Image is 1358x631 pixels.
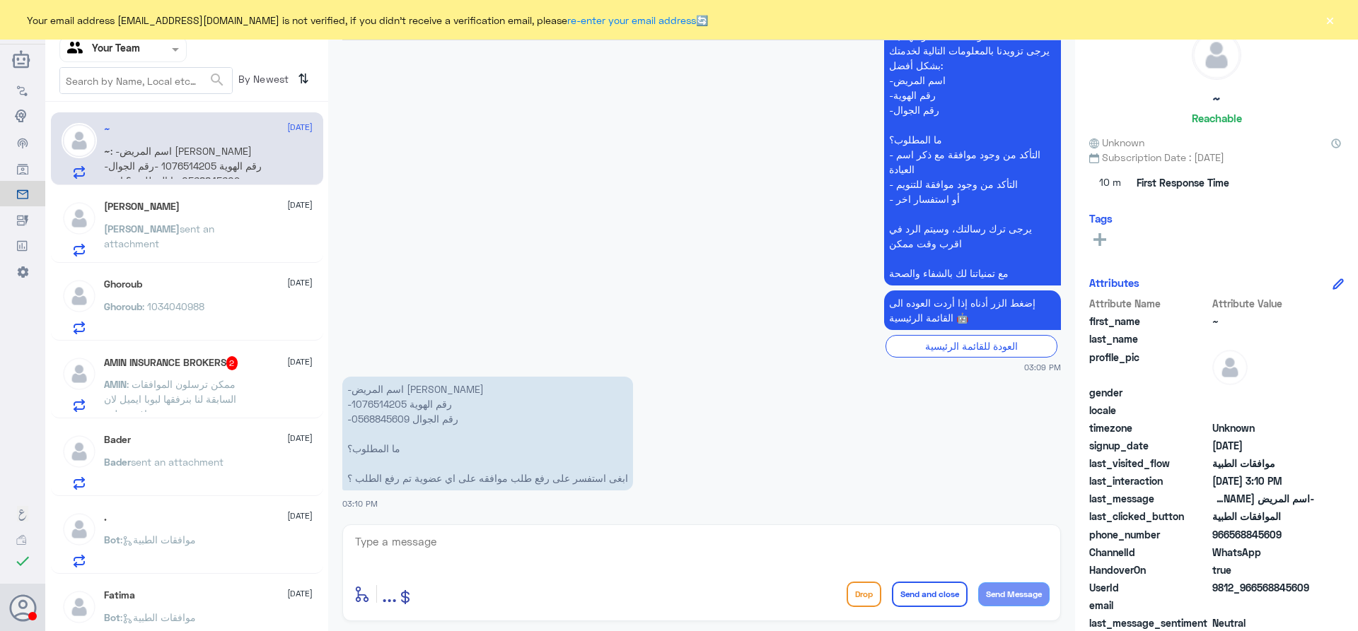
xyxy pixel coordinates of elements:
[104,434,131,446] h5: Bader
[62,512,97,547] img: defaultAdmin.png
[62,589,97,625] img: defaultAdmin.png
[1089,509,1209,524] span: last_clicked_button
[209,69,226,92] button: search
[1089,212,1113,225] h6: Tags
[382,581,397,606] span: ...
[1212,314,1315,329] span: ~
[62,356,97,391] img: defaultAdmin.png
[1089,473,1209,488] span: last_interaction
[1089,615,1209,630] span: last_message_sentiment
[567,14,696,26] a: re-enter your email address
[287,355,313,368] span: [DATE]
[1212,473,1315,488] span: 2025-09-21T12:10:25.533Z
[120,611,196,623] span: : موافقات الطبية
[62,434,97,469] img: defaultAdmin.png
[62,278,97,314] img: defaultAdmin.png
[1089,562,1209,577] span: HandoverOn
[120,533,196,546] span: : موافقات الطبية
[1089,438,1209,453] span: signup_date
[1089,296,1209,311] span: Attribute Name
[1323,13,1337,27] button: ×
[287,276,313,289] span: [DATE]
[892,582,968,607] button: Send and close
[1089,276,1139,289] h6: Attributes
[1212,509,1315,524] span: الموافقات الطبية
[1212,527,1315,542] span: 966568845609
[287,587,313,600] span: [DATE]
[209,71,226,88] span: search
[382,578,397,610] button: ...
[104,123,110,135] h5: ~
[9,594,36,621] button: Avatar
[1212,385,1315,400] span: null
[104,378,236,420] span: : ممكن ترسلون الموافقات السابقة لنا بنرفقها لبوبا ايميل لان مافتحت لهم
[1024,361,1061,373] span: 03:09 PM
[287,199,313,211] span: [DATE]
[104,378,127,390] span: AMIN
[287,121,313,134] span: [DATE]
[342,377,633,490] p: 21/9/2025, 3:10 PM
[1089,331,1209,346] span: last_name
[226,356,238,370] span: 2
[1192,112,1242,124] h6: Reachable
[287,432,313,444] span: [DATE]
[1212,562,1315,577] span: true
[1089,350,1209,382] span: profile_pic
[104,611,120,623] span: Bot
[1089,135,1144,150] span: Unknown
[1212,350,1248,385] img: defaultAdmin.png
[104,278,142,290] h5: Ghoroub
[1192,31,1241,79] img: defaultAdmin.png
[1212,580,1315,595] span: 9812_966568845609
[1137,175,1229,190] span: First Response Time
[1212,545,1315,560] span: 2
[104,533,120,546] span: Bot
[104,456,131,468] span: Bader
[1089,314,1209,329] span: first_name
[104,356,238,370] h5: AMIN INSURANCE BROKERS
[27,13,708,28] span: Your email address [EMAIL_ADDRESS][DOMAIN_NAME] is not verified, if you didn't receive a verifica...
[14,553,31,570] i: check
[1089,580,1209,595] span: UserId
[104,145,262,216] span: : -اسم المريض [PERSON_NAME] -رقم الهوية 1076514205 -رقم الجوال 0568845609 ما المطلوب؟ ابغى استفسر...
[104,201,180,213] h5: Ali
[104,223,180,235] span: [PERSON_NAME]
[1089,491,1209,506] span: last_message
[104,300,142,312] span: Ghoroub
[1089,527,1209,542] span: phone_number
[1089,456,1209,471] span: last_visited_flow
[884,8,1061,285] p: 21/9/2025, 3:09 PM
[287,509,313,522] span: [DATE]
[1212,598,1315,613] span: null
[1089,598,1209,613] span: email
[104,512,107,524] h5: .
[233,67,292,95] span: By Newest
[1089,420,1209,435] span: timezone
[342,499,378,508] span: 03:10 PM
[62,123,97,158] img: defaultAdmin.png
[1089,545,1209,560] span: ChannelId
[886,335,1057,357] div: العودة للقائمة الرئيسية
[1089,385,1209,400] span: gender
[1212,615,1315,630] span: 0
[1089,170,1132,196] span: 10 m
[62,201,97,236] img: defaultAdmin.png
[1212,491,1315,506] span: -اسم المريض ماريه العتيبي -رقم الهوية 1076514205 -رقم الجوال 0568845609 ما المطلوب؟ ابغى استفسر ع...
[1089,150,1344,165] span: Subscription Date : [DATE]
[104,589,135,601] h5: Fatima
[1089,403,1209,418] span: locale
[978,582,1050,606] button: Send Message
[1212,456,1315,471] span: موافقات الطبية
[1212,90,1221,107] h5: ~
[131,456,224,468] span: sent an attachment
[60,68,232,93] input: Search by Name, Local etc…
[1212,438,1315,453] span: 2024-11-27T09:59:17.888Z
[298,67,309,90] i: ⇅
[847,582,881,607] button: Drop
[104,145,110,157] span: ~
[1212,420,1315,435] span: Unknown
[142,300,204,312] span: : 1034040988
[884,290,1061,330] p: 21/9/2025, 3:09 PM
[1212,296,1315,311] span: Attribute Value
[1212,403,1315,418] span: null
